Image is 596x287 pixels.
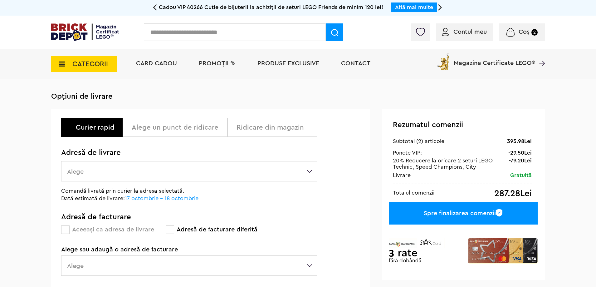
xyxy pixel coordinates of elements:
span: Magazine Certificate LEGO® [454,52,535,66]
a: Magazine Certificate LEGO® [535,52,545,58]
div: Ridicare din magazin [237,124,312,131]
div: Curier rapid [76,124,118,131]
label: Adresă de facturare diferită [177,226,257,233]
a: Contul meu [442,29,487,35]
div: 287.28Lei [494,189,532,198]
div: Subtotal (2) articole [393,137,444,145]
div: Livrare [393,171,411,179]
span: 17 octombrie - 18 octombrie [125,195,198,201]
p: Dată estimată de livrare: [61,195,233,202]
span: Rezumatul comenzii [393,121,463,129]
label: Alege [61,255,317,276]
div: -29.50Lei [508,150,532,156]
span: Coș [519,29,530,35]
a: Contact [341,60,370,67]
label: Aceeași ca adresa de livrare [72,226,154,233]
label: Alege [61,161,317,181]
p: Alege sau adaugă o adresă de facturare [61,246,317,253]
span: Contul meu [453,29,487,35]
small: 2 [531,29,538,36]
a: Produse exclusive [257,60,319,67]
div: Totalul comenzii [393,189,434,196]
h3: Opțiuni de livrare [51,92,545,101]
span: 20% Reducere la oricare 2 seturi LEGO Technic, Speed Champions, City [393,158,493,170]
h3: Adresă de livrare [61,149,317,156]
span: CATEGORII [72,61,108,67]
a: PROMOȚII % [199,60,236,67]
div: -79.20Lei [509,157,532,164]
a: Card Cadou [136,60,177,67]
p: Comandă livrată prin curier la adresa selectată. [61,187,233,195]
div: Alege un punct de ridicare [132,124,223,131]
div: Spre finalizarea comenzii [389,202,538,225]
h3: Adresă de facturare [61,213,317,221]
a: Află mai multe [395,4,433,10]
span: Cadou VIP 40266 Cutie de bijuterii la achiziții de seturi LEGO Friends de minim 120 lei! [159,4,383,10]
div: Gratuită [510,171,532,179]
div: Puncte VIP: [393,150,422,156]
div: 395.98Lei [507,137,532,145]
